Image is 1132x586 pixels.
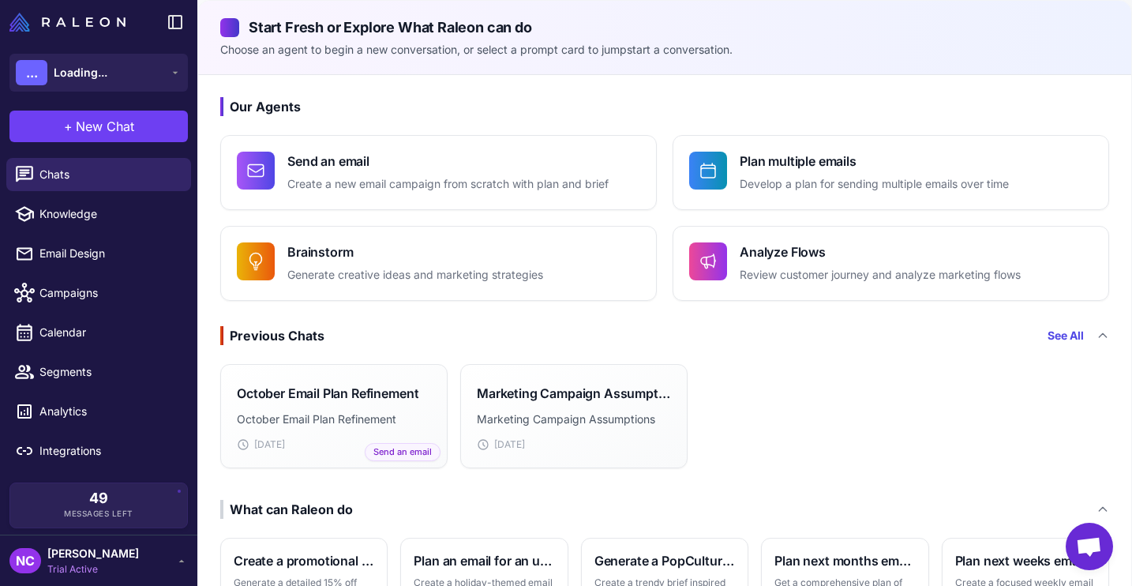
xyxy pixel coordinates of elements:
[39,363,178,381] span: Segments
[740,152,1009,171] h4: Plan multiple emails
[237,384,418,403] h3: October Email Plan Refinement
[6,197,191,231] a: Knowledge
[6,434,191,468] a: Integrations
[477,411,671,428] p: Marketing Campaign Assumptions
[9,111,188,142] button: +New Chat
[54,64,107,81] span: Loading...
[47,562,139,577] span: Trial Active
[16,60,47,85] div: ...
[287,242,543,261] h4: Brainstorm
[6,158,191,191] a: Chats
[414,551,554,570] h3: Plan an email for an upcoming holiday
[287,175,609,193] p: Create a new email campaign from scratch with plan and brief
[740,242,1021,261] h4: Analyze Flows
[740,266,1021,284] p: Review customer journey and analyze marketing flows
[477,384,671,403] h3: Marketing Campaign Assumptions
[9,13,126,32] img: Raleon Logo
[220,135,657,210] button: Send an emailCreate a new email campaign from scratch with plan and brief
[955,551,1096,570] h3: Plan next weeks emails
[39,284,178,302] span: Campaigns
[220,500,353,519] div: What can Raleon do
[39,442,178,460] span: Integrations
[220,97,1109,116] h3: Our Agents
[6,355,191,389] a: Segments
[9,54,188,92] button: ...Loading...
[6,276,191,310] a: Campaigns
[6,395,191,428] a: Analytics
[47,545,139,562] span: [PERSON_NAME]
[287,152,609,171] h4: Send an email
[39,403,178,420] span: Analytics
[6,237,191,270] a: Email Design
[89,491,108,505] span: 49
[673,226,1109,301] button: Analyze FlowsReview customer journey and analyze marketing flows
[220,41,1109,58] p: Choose an agent to begin a new conversation, or select a prompt card to jumpstart a conversation.
[64,117,73,136] span: +
[673,135,1109,210] button: Plan multiple emailsDevelop a plan for sending multiple emails over time
[237,438,431,452] div: [DATE]
[1066,523,1113,570] div: Open chat
[64,508,133,520] span: Messages Left
[237,411,431,428] p: October Email Plan Refinement
[594,551,735,570] h3: Generate a PopCulture themed brief
[234,551,374,570] h3: Create a promotional brief and email
[39,324,178,341] span: Calendar
[220,226,657,301] button: BrainstormGenerate creative ideas and marketing strategies
[220,17,1109,38] h2: Start Fresh or Explore What Raleon can do
[39,245,178,262] span: Email Design
[9,548,41,573] div: NC
[774,551,915,570] h3: Plan next months emails
[9,13,132,32] a: Raleon Logo
[76,117,134,136] span: New Chat
[740,175,1009,193] p: Develop a plan for sending multiple emails over time
[39,166,178,183] span: Chats
[39,205,178,223] span: Knowledge
[220,326,324,345] div: Previous Chats
[477,438,671,452] div: [DATE]
[365,443,440,461] span: Send an email
[287,266,543,284] p: Generate creative ideas and marketing strategies
[6,316,191,349] a: Calendar
[1048,327,1084,344] a: See All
